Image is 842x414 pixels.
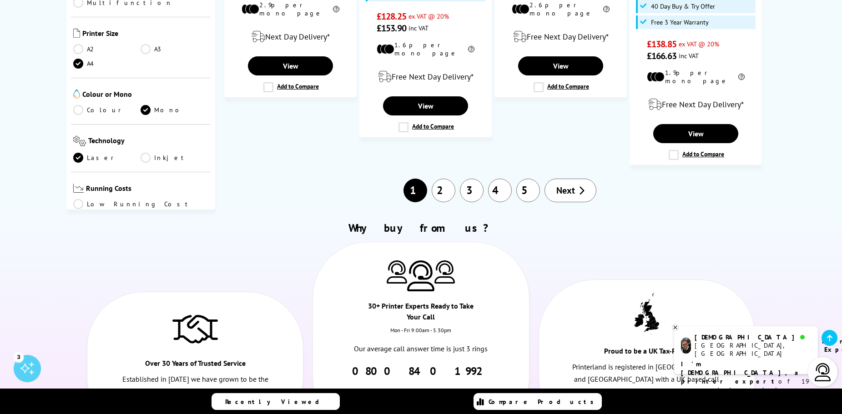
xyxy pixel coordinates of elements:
[73,29,80,38] img: Printer Size
[647,69,745,85] li: 1.9p per mono page
[651,19,709,26] span: Free 3 Year Warranty
[695,333,811,341] div: [DEMOGRAPHIC_DATA]
[534,82,589,92] label: Add to Compare
[141,153,208,163] a: Inkjet
[352,364,490,378] a: 0800 840 1992
[73,153,141,163] a: Laser
[141,44,208,54] a: A3
[681,338,691,354] img: chris-livechat.png
[141,105,208,115] a: Mono
[263,82,319,92] label: Add to Compare
[679,40,719,48] span: ex VAT @ 20%
[377,41,474,57] li: 1.6p per mono page
[73,199,209,209] a: Low Running Cost
[512,1,610,17] li: 2.6p per mono page
[434,260,455,284] img: Printer Experts
[82,90,209,100] span: Colour or Mono
[212,393,340,410] a: Recently Viewed
[556,185,575,196] span: Next
[571,361,722,410] p: Printerland is registered in [GEOGRAPHIC_DATA] and [GEOGRAPHIC_DATA] with a UK based call centre,...
[593,345,701,361] div: Proud to be a UK Tax-Payer
[345,378,496,410] div: Let us help you choose the perfect printer for you home or business
[225,398,328,406] span: Recently Viewed
[653,124,738,143] a: View
[814,363,832,381] img: user-headset-light.svg
[383,96,468,115] a: View
[345,343,496,355] p: Our average call answer time is just 3 rings
[313,327,529,343] div: Mon - Fri 9:00am - 5.30pm
[647,50,676,62] span: £166.63
[518,56,603,75] a: View
[488,179,512,202] a: 4
[408,24,429,32] span: inc VAT
[88,136,208,148] span: Technology
[141,358,249,373] div: Over 30 Years of Trusted Service
[82,29,209,40] span: Printer Size
[120,373,271,410] p: Established in [DATE] we have grown to be the largest independent reseller of printers and consum...
[408,12,449,20] span: ex VAT @ 20%
[242,1,339,17] li: 2.9p per mono page
[681,360,811,412] p: of 19 years! I can help you choose the right product
[516,179,540,202] a: 5
[489,398,599,406] span: Compare Products
[14,352,24,362] div: 3
[367,300,475,327] div: 30+ Printer Experts Ready to Take Your Call
[695,341,811,358] div: [GEOGRAPHIC_DATA], [GEOGRAPHIC_DATA]
[679,51,699,60] span: inc VAT
[377,22,406,34] span: £153.90
[545,179,596,202] a: Next
[73,44,141,54] a: A2
[669,150,724,160] label: Add to Compare
[634,293,659,334] img: UK tax payer
[432,179,455,202] a: 2
[86,184,208,195] span: Running Costs
[73,184,84,193] img: Running Costs
[248,56,333,75] a: View
[651,3,715,10] span: 40 Day Buy & Try Offer
[229,24,352,50] div: modal_delivery
[82,221,760,235] h2: Why buy from us?
[499,24,622,50] div: modal_delivery
[398,122,454,132] label: Add to Compare
[73,59,141,69] a: A4
[73,90,80,99] img: Colour or Mono
[474,393,602,410] a: Compare Products
[407,260,434,292] img: Printer Experts
[73,136,86,146] img: Technology
[647,38,676,50] span: £138.85
[681,360,801,385] b: I'm [DEMOGRAPHIC_DATA], a printer expert
[460,179,484,202] a: 3
[73,105,141,115] a: Colour
[635,92,757,117] div: modal_delivery
[364,64,487,90] div: modal_delivery
[377,10,406,22] span: £128.25
[172,310,218,347] img: Trusted Service
[387,260,407,284] img: Printer Experts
